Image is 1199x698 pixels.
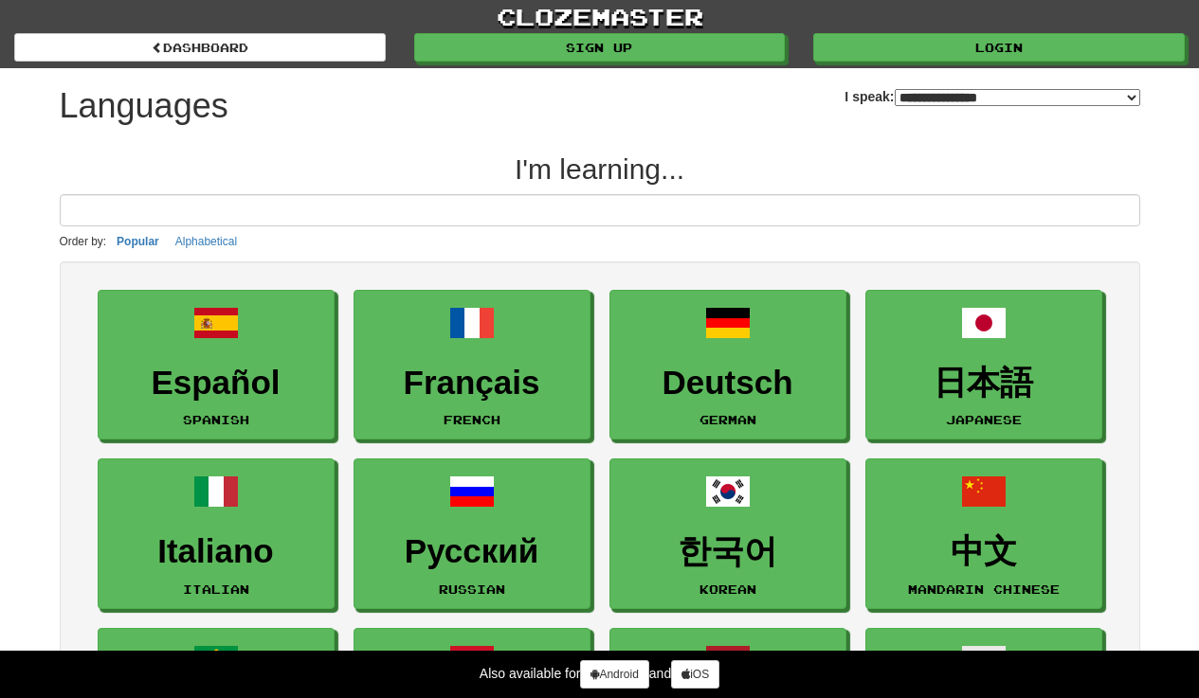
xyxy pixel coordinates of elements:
[98,458,335,609] a: ItalianoItalian
[620,365,836,402] h3: Deutsch
[14,33,386,62] a: dashboard
[699,413,756,426] small: German
[876,365,1092,402] h3: 日本語
[111,231,165,252] button: Popular
[609,458,846,609] a: 한국어Korean
[414,33,786,62] a: Sign up
[699,582,756,596] small: Korean
[908,582,1060,596] small: Mandarin Chinese
[354,458,590,609] a: РусскийRussian
[183,582,249,596] small: Italian
[183,413,249,426] small: Spanish
[60,235,107,248] small: Order by:
[609,290,846,440] a: DeutschGerman
[98,290,335,440] a: EspañolSpanish
[813,33,1185,62] a: Login
[620,533,836,570] h3: 한국어
[60,87,228,125] h1: Languages
[170,231,243,252] button: Alphabetical
[845,87,1139,106] label: I speak:
[580,660,648,689] a: Android
[354,290,590,440] a: FrançaisFrench
[671,660,719,689] a: iOS
[946,413,1022,426] small: Japanese
[108,533,324,570] h3: Italiano
[60,153,1140,185] h2: I'm learning...
[865,458,1102,609] a: 中文Mandarin Chinese
[876,533,1092,570] h3: 中文
[439,582,505,596] small: Russian
[444,413,500,426] small: French
[895,89,1140,106] select: I speak:
[364,533,580,570] h3: Русский
[364,365,580,402] h3: Français
[108,365,324,402] h3: Español
[865,290,1102,440] a: 日本語Japanese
